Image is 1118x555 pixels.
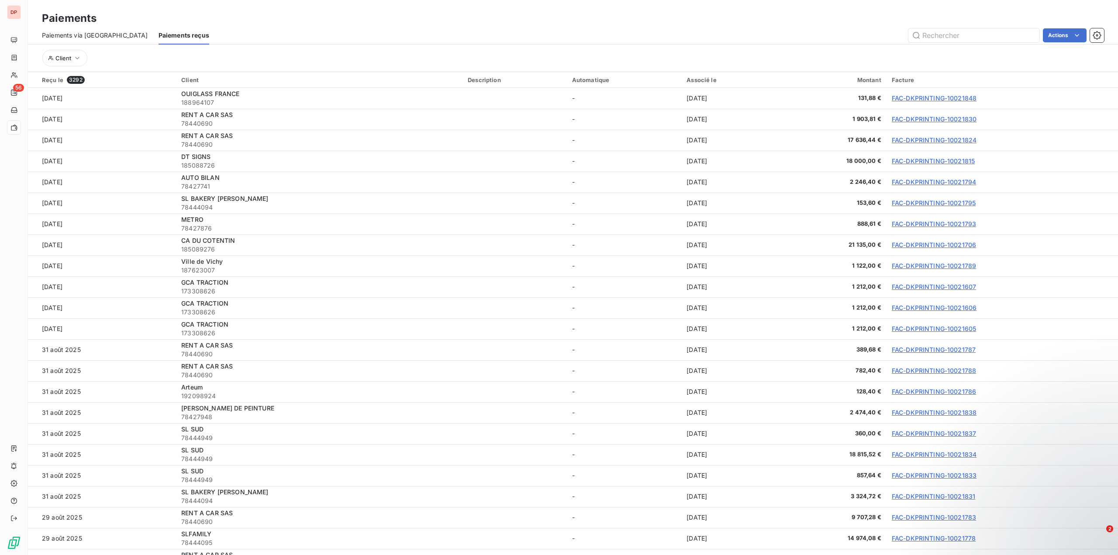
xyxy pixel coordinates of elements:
[181,300,228,307] span: GCA TRACTION
[892,514,976,521] a: FAC-DKPRINTING-10021783
[181,329,457,338] span: 173308626
[687,76,773,83] div: Associé le
[567,109,682,130] td: -
[181,425,204,433] span: SL SUD
[892,367,976,374] a: FAC-DKPRINTING-10021788
[567,297,682,318] td: -
[681,528,778,549] td: [DATE]
[181,530,211,538] span: SLFAMILY
[681,507,778,528] td: [DATE]
[681,297,778,318] td: [DATE]
[1043,28,1087,42] button: Actions
[181,245,457,254] span: 185089276
[181,308,457,317] span: 173308626
[181,287,457,296] span: 173308626
[567,528,682,549] td: -
[28,151,176,172] td: [DATE]
[28,214,176,234] td: [DATE]
[783,220,881,228] span: 888,61 €
[28,339,176,360] td: 31 août 2025
[181,446,204,454] span: SL SUD
[567,402,682,423] td: -
[567,486,682,507] td: -
[783,492,881,501] span: 3 324,72 €
[567,423,682,444] td: -
[892,534,976,542] a: FAC-DKPRINTING-10021778
[892,199,976,207] a: FAC-DKPRINTING-10021795
[28,88,176,109] td: [DATE]
[28,130,176,151] td: [DATE]
[181,509,233,517] span: RENT A CAR SAS
[567,172,682,193] td: -
[783,345,881,354] span: 389,68 €
[783,199,881,207] span: 153,60 €
[681,172,778,193] td: [DATE]
[181,195,268,202] span: SL BAKERY [PERSON_NAME]
[567,151,682,172] td: -
[7,5,21,19] div: DP
[567,88,682,109] td: -
[181,258,223,265] span: Ville de Vichy
[681,465,778,486] td: [DATE]
[892,178,976,186] a: FAC-DKPRINTING-10021794
[567,318,682,339] td: -
[181,341,233,349] span: RENT A CAR SAS
[681,423,778,444] td: [DATE]
[892,409,977,416] a: FAC-DKPRINTING-10021838
[681,318,778,339] td: [DATE]
[28,381,176,402] td: 31 août 2025
[28,486,176,507] td: 31 août 2025
[892,94,977,102] a: FAC-DKPRINTING-10021848
[892,472,977,479] a: FAC-DKPRINTING-10021833
[42,10,97,26] h3: Paiements
[567,444,682,465] td: -
[181,76,457,83] div: Client
[892,136,977,144] a: FAC-DKPRINTING-10021824
[892,262,976,269] a: FAC-DKPRINTING-10021789
[783,178,881,186] span: 2 246,40 €
[181,488,268,496] span: SL BAKERY [PERSON_NAME]
[181,321,228,328] span: GCA TRACTION
[681,339,778,360] td: [DATE]
[567,339,682,360] td: -
[28,528,176,549] td: 29 août 2025
[681,214,778,234] td: [DATE]
[567,255,682,276] td: -
[181,362,233,370] span: RENT A CAR SAS
[567,381,682,402] td: -
[28,465,176,486] td: 31 août 2025
[28,193,176,214] td: [DATE]
[181,237,235,244] span: CA DU COTENTIN
[181,182,457,191] span: 78427741
[783,94,881,103] span: 131,88 €
[892,283,976,290] a: FAC-DKPRINTING-10021607
[892,430,976,437] a: FAC-DKPRINTING-10021837
[783,76,881,83] div: Montant
[159,31,209,40] span: Paiements reçus
[181,496,457,505] span: 78444094
[181,174,220,181] span: AUTO BILAN
[908,28,1039,42] input: Rechercher
[567,193,682,214] td: -
[892,220,976,228] a: FAC-DKPRINTING-10021793
[181,476,457,484] span: 78444949
[181,404,274,412] span: [PERSON_NAME] DE PEINTURE
[681,402,778,423] td: [DATE]
[892,241,976,248] a: FAC-DKPRINTING-10021706
[567,214,682,234] td: -
[28,444,176,465] td: 31 août 2025
[181,371,457,379] span: 78440690
[181,467,204,475] span: SL SUD
[681,130,778,151] td: [DATE]
[783,534,881,543] span: 14 974,08 €
[181,140,457,149] span: 78440690
[783,366,881,375] span: 782,40 €
[181,111,233,118] span: RENT A CAR SAS
[181,153,210,160] span: DT SIGNS
[28,507,176,528] td: 29 août 2025
[42,50,87,66] button: Client
[181,90,239,97] span: OUIGLASS FRANCE
[783,136,881,145] span: 17 636,44 €
[681,193,778,214] td: [DATE]
[681,381,778,402] td: [DATE]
